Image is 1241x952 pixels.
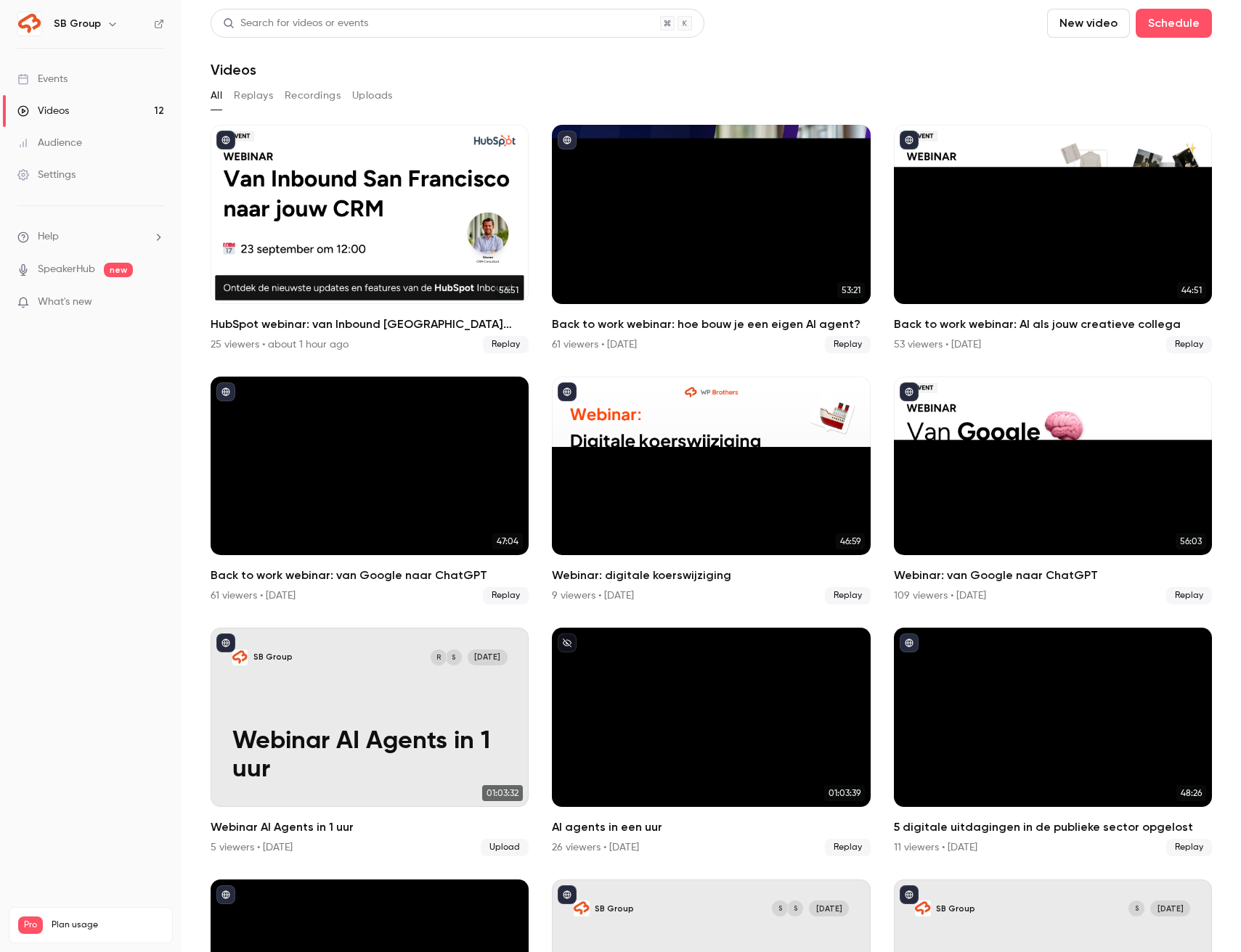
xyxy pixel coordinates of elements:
[1128,900,1145,917] div: S
[211,588,296,603] div: 61 viewers • [DATE]
[234,84,273,107] button: Replays
[211,61,256,78] h1: Videos
[836,533,865,549] span: 46:59
[104,263,133,277] span: new
[552,377,870,605] li: Webinar: digitale koerswijziging
[894,628,1212,856] li: 5 digitale uitdagingen in de publieke sector opgelost
[574,900,590,916] img: Webinar 2DIGITS Digitale Transformatie
[492,533,523,549] span: 47:04
[211,818,529,836] h2: Webinar AI Agents in 1 uur
[211,567,529,584] h2: Back to work webinar: van Google naar ChatGPT
[223,16,368,31] div: Search for videos or events
[915,900,931,916] img: Webinar WP Brothers - Digitale Toegankelijkheid
[211,9,1212,943] section: Videos
[253,652,293,662] p: SB Group
[211,125,529,353] a: 56:51HubSpot webinar: van Inbound [GEOGRAPHIC_DATA][PERSON_NAME] jouw CRM25 viewers • about 1 hou...
[825,336,871,353] span: Replay
[18,916,43,934] span: Pro
[552,840,639,855] div: 26 viewers • [DATE]
[211,377,529,605] li: Back to work webinar: van Google naar ChatGPT
[468,649,508,665] span: [DATE]
[558,382,577,401] button: published
[285,84,341,107] button: Recordings
[38,295,92,310] span: What's new
[1176,785,1206,801] span: 48:26
[771,900,789,917] div: S
[352,84,393,107] button: Uploads
[825,839,871,856] span: Replay
[936,903,975,914] p: SB Group
[483,336,529,353] span: Replay
[894,377,1212,605] li: Webinar: van Google naar ChatGPT
[552,588,634,603] div: 9 viewers • [DATE]
[481,839,529,856] span: Upload
[595,903,634,914] p: SB Group
[894,125,1212,353] li: Back to work webinar: AI als jouw creatieve collega
[211,337,349,352] div: 25 viewers • about 1 hour ago
[900,131,919,149] button: published
[1136,9,1212,38] button: Schedule
[894,588,986,603] div: 109 viewers • [DATE]
[1150,900,1190,916] span: [DATE]
[38,262,95,277] a: SpeakerHub
[216,382,235,401] button: published
[894,125,1212,353] a: 44:51Back to work webinar: AI als jouw creatieve collega53 viewers • [DATE]Replay
[17,168,76,182] div: Settings
[52,919,163,931] span: Plan usage
[558,633,577,652] button: unpublished
[552,125,870,353] a: 53:21Back to work webinar: hoe bouw je een eigen AI agent?61 viewers • [DATE]Replay
[445,649,463,666] div: S
[894,628,1212,856] a: 48:265 digitale uitdagingen in de publieke sector opgelost11 viewers • [DATE]Replay
[216,885,235,904] button: published
[17,104,69,118] div: Videos
[552,818,870,836] h2: AI agents in een uur
[894,840,977,855] div: 11 viewers • [DATE]
[211,125,529,353] li: HubSpot webinar: van Inbound San Francisco naar jouw CRM
[558,131,577,149] button: published
[216,633,235,652] button: published
[786,900,804,917] div: S
[1166,336,1212,353] span: Replay
[211,316,529,333] h2: HubSpot webinar: van Inbound [GEOGRAPHIC_DATA][PERSON_NAME] jouw CRM
[482,785,523,801] span: 01:03:32
[495,282,523,298] span: 56:51
[552,125,870,353] li: Back to work webinar: hoe bouw je een eigen AI agent?
[552,628,870,856] li: AI agents in een uur
[825,587,871,604] span: Replay
[211,377,529,605] a: 47:04Back to work webinar: van Google naar ChatGPT61 viewers • [DATE]Replay
[211,84,222,107] button: All
[211,628,529,856] li: Webinar AI Agents in 1 uur
[894,337,981,352] div: 53 viewers • [DATE]
[17,136,82,150] div: Audience
[824,785,865,801] span: 01:03:39
[38,229,59,245] span: Help
[483,587,529,604] span: Replay
[894,377,1212,605] a: 56:03Webinar: van Google naar ChatGPT109 viewers • [DATE]Replay
[430,649,447,666] div: R
[216,131,235,149] button: published
[552,337,637,352] div: 61 viewers • [DATE]
[232,649,248,665] img: Webinar AI Agents in 1 uur
[211,628,529,856] a: Webinar AI Agents in 1 uurSB GroupSR[DATE]Webinar AI Agents in 1 uur01:03:32Webinar AI Agents in ...
[552,316,870,333] h2: Back to work webinar: hoe bouw je een eigen AI agent?
[900,382,919,401] button: published
[54,17,101,31] h6: SB Group
[1166,839,1212,856] span: Replay
[552,567,870,584] h2: Webinar: digitale koerswijziging
[17,72,68,86] div: Events
[17,229,164,245] li: help-dropdown-opener
[809,900,849,916] span: [DATE]
[1047,9,1130,38] button: New video
[558,885,577,904] button: published
[837,282,865,298] span: 53:21
[232,728,508,785] p: Webinar AI Agents in 1 uur
[211,840,293,855] div: 5 viewers • [DATE]
[900,885,919,904] button: published
[1166,587,1212,604] span: Replay
[894,316,1212,333] h2: Back to work webinar: AI als jouw creatieve collega
[147,296,164,309] iframe: Noticeable Trigger
[894,818,1212,836] h2: 5 digitale uitdagingen in de publieke sector opgelost
[552,628,870,856] a: 01:03:39AI agents in een uur26 viewers • [DATE]Replay
[552,377,870,605] a: 46:59Webinar: digitale koerswijziging9 viewers • [DATE]Replay
[1176,533,1206,549] span: 56:03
